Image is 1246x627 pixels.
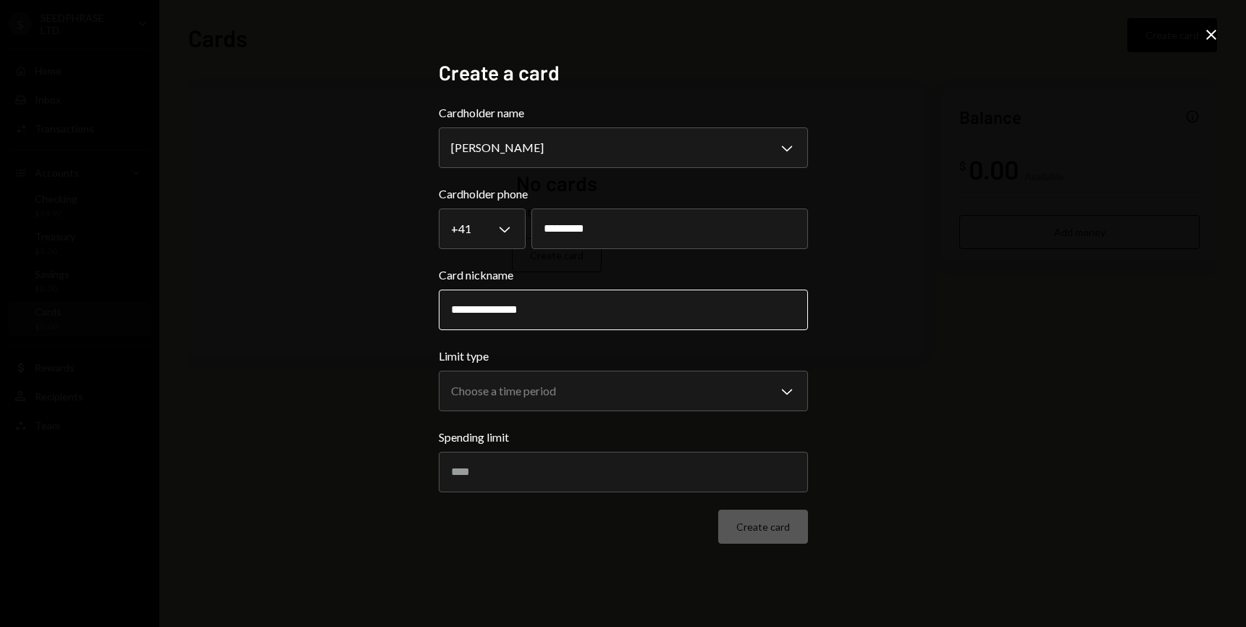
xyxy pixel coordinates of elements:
label: Card nickname [439,266,808,284]
button: Cardholder name [439,127,808,168]
label: Limit type [439,348,808,365]
label: Cardholder name [439,104,808,122]
h2: Create a card [439,59,808,87]
button: Limit type [439,371,808,411]
label: Cardholder phone [439,185,808,203]
label: Spending limit [439,429,808,446]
